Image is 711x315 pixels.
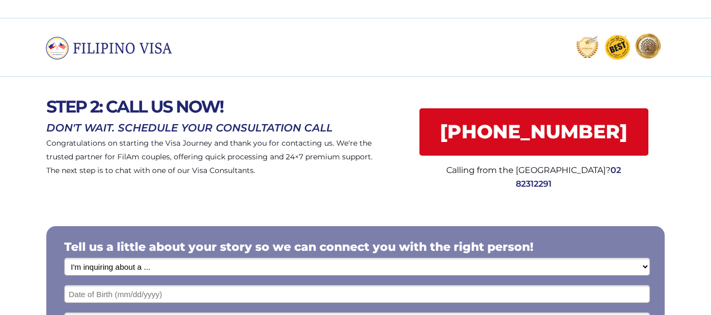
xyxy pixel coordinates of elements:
[46,121,333,134] span: DON'T WAIT. SCHEDULE YOUR CONSULTATION CALL
[419,120,648,143] span: [PHONE_NUMBER]
[419,108,648,156] a: [PHONE_NUMBER]
[46,96,223,117] span: STEP 2: CALL US NOW!
[46,138,373,175] span: Congratulations on starting the Visa Journey and thank you for contacting us. We're the trusted p...
[64,285,650,303] input: Date of Birth (mm/dd/yyyy)
[64,240,534,254] span: Tell us a little about your story so we can connect you with the right person!
[446,165,610,175] span: Calling from the [GEOGRAPHIC_DATA]?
